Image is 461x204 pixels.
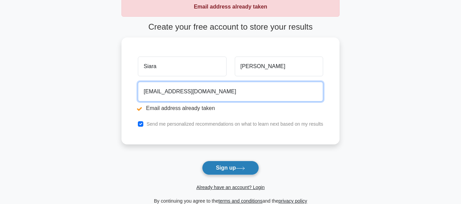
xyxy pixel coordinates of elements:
[194,4,267,10] strong: Email address already taken
[202,161,259,175] button: Sign up
[235,57,323,76] input: Last name
[218,198,262,204] a: terms and conditions
[278,198,307,204] a: privacy policy
[121,22,340,32] h4: Create your free account to store your results
[138,104,323,112] li: Email address already taken
[138,82,323,101] input: Email
[146,121,323,127] label: Send me personalized recommendations on what to learn next based on my results
[138,57,226,76] input: First name
[196,185,264,190] a: Already have an account? Login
